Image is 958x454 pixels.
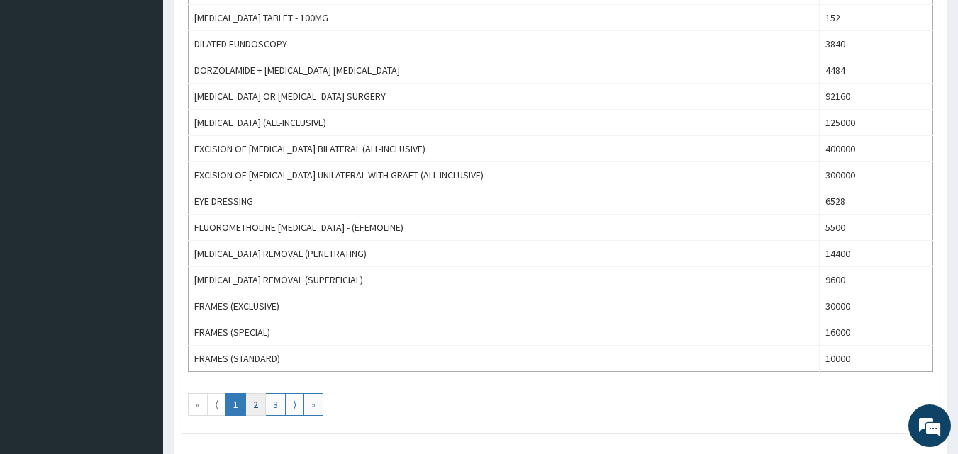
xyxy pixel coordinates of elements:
[189,241,820,267] td: [MEDICAL_DATA] REMOVAL (PENETRATING)
[189,31,820,57] td: DILATED FUNDOSCOPY
[189,162,820,188] td: EXCISION OF [MEDICAL_DATA] UNILATERAL WITH GRAFT (ALL-INCLUSIVE)
[820,319,933,346] td: 16000
[26,71,57,106] img: d_794563401_company_1708531726252_794563401
[189,267,820,293] td: [MEDICAL_DATA] REMOVAL (SUPERFICIAL)
[820,188,933,215] td: 6528
[189,5,820,31] td: [MEDICAL_DATA] TABLET - 100MG
[189,110,820,136] td: [MEDICAL_DATA] (ALL-INCLUSIVE)
[7,303,270,353] textarea: Type your message and hit 'Enter'
[245,393,266,416] a: Go to page number 2
[82,137,196,280] span: We're online!
[189,57,820,84] td: DORZOLAMIDE + [MEDICAL_DATA] [MEDICAL_DATA]
[820,293,933,319] td: 30000
[820,162,933,188] td: 300000
[189,293,820,319] td: FRAMES (EXCLUSIVE)
[189,319,820,346] td: FRAMES (SPECIAL)
[207,393,226,416] a: Go to previous page
[820,346,933,372] td: 10000
[189,188,820,215] td: EYE DRESSING
[820,215,933,241] td: 5500
[285,393,304,416] a: Go to next page
[303,393,323,416] a: Go to last page
[74,79,238,98] div: Chat with us now
[265,393,286,416] a: Go to page number 3
[820,110,933,136] td: 125000
[189,136,820,162] td: EXCISION OF [MEDICAL_DATA] BILATERAL (ALL-INCLUSIVE)
[189,346,820,372] td: FRAMES (STANDARD)
[820,136,933,162] td: 400000
[189,84,820,110] td: [MEDICAL_DATA] OR [MEDICAL_DATA] SURGERY
[820,5,933,31] td: 152
[820,241,933,267] td: 14400
[820,267,933,293] td: 9600
[233,7,267,41] div: Minimize live chat window
[820,57,933,84] td: 4484
[188,393,208,416] a: Go to first page
[820,84,933,110] td: 92160
[189,215,820,241] td: FLUOROMETHOLINE [MEDICAL_DATA] - (EFEMOLINE)
[820,31,933,57] td: 3840
[225,393,246,416] a: Go to page number 1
